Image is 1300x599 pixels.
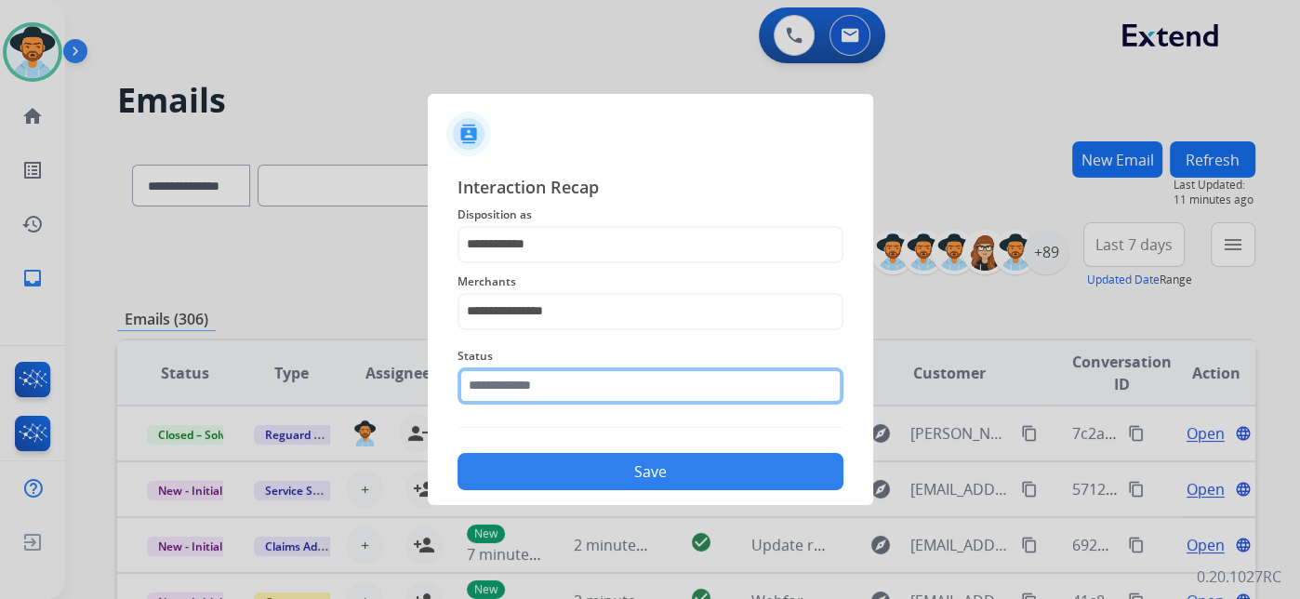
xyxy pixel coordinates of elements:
p: 0.20.1027RC [1197,566,1281,588]
button: Save [458,453,843,490]
img: contactIcon [446,112,491,156]
span: Merchants [458,271,843,293]
span: Interaction Recap [458,174,843,204]
span: Status [458,345,843,367]
img: contact-recap-line.svg [458,427,843,428]
span: Disposition as [458,204,843,226]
